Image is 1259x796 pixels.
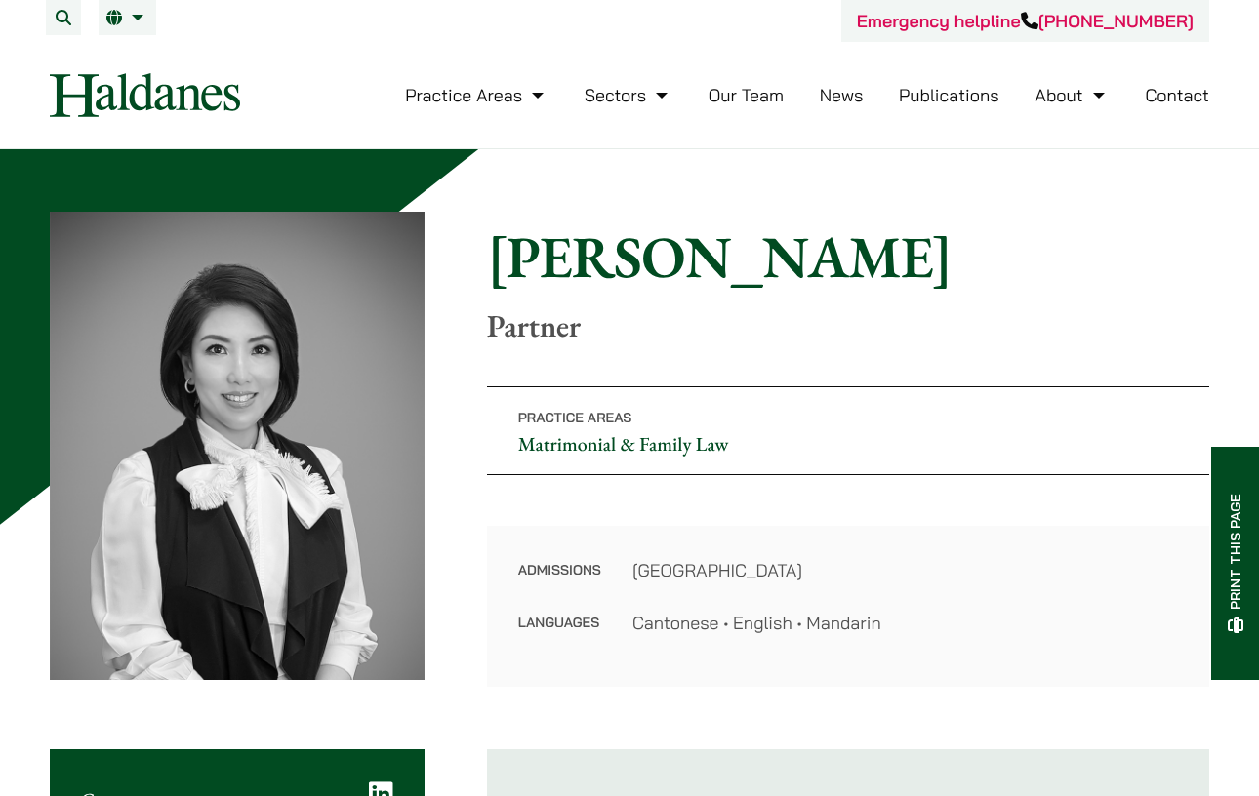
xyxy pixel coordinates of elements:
a: EN [106,10,148,25]
a: Publications [899,84,999,106]
a: Practice Areas [405,84,548,106]
a: Sectors [585,84,672,106]
a: About [1035,84,1109,106]
a: Emergency helpline[PHONE_NUMBER] [857,10,1194,32]
dd: [GEOGRAPHIC_DATA] [632,557,1178,583]
a: News [820,84,864,106]
a: Our Team [709,84,784,106]
dt: Admissions [518,557,601,610]
a: Contact [1145,84,1209,106]
dd: Cantonese • English • Mandarin [632,610,1178,636]
img: Logo of Haldanes [50,73,240,117]
h1: [PERSON_NAME] [487,221,1209,292]
a: Matrimonial & Family Law [518,431,729,457]
span: Practice Areas [518,409,632,426]
p: Partner [487,307,1209,344]
dt: Languages [518,610,601,636]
